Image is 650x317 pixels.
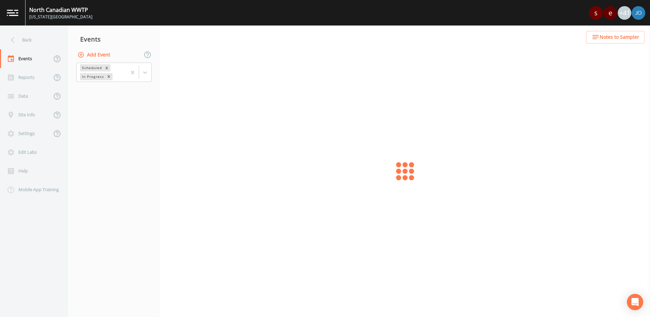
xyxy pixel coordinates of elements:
img: a7513eba63f965acade06f89de548dca [632,6,645,20]
div: Open Intercom Messenger [627,294,643,310]
div: +41 [618,6,631,20]
button: Add Event [76,49,113,61]
div: ezekiel.foster@inframark.com [603,6,617,20]
div: swoodard@inframark.com [589,6,603,20]
div: In Progress [80,73,105,80]
span: Notes to Sampler [600,33,639,41]
button: Notes to Sampler [586,31,645,44]
div: [US_STATE][GEOGRAPHIC_DATA] [29,14,92,20]
div: s [589,6,603,20]
div: North Canadian WWTP [29,6,92,14]
div: e [603,6,617,20]
div: Remove Scheduled [103,64,110,71]
div: Events [68,31,160,48]
img: logo [7,10,18,16]
div: Remove In Progress [105,73,113,80]
div: Scheduled [80,64,103,71]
